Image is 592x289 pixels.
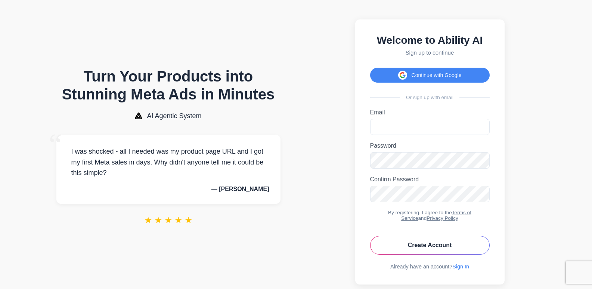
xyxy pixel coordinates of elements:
span: ★ [164,215,173,225]
label: Email [370,109,490,116]
div: Or sign up with email [370,95,490,100]
a: Terms of Service [401,210,471,221]
span: “ [49,127,62,162]
button: Create Account [370,236,490,255]
div: Already have an account? [370,264,490,270]
h2: Welcome to Ability AI [370,34,490,46]
img: AI Agentic System Logo [135,113,142,119]
span: AI Agentic System [147,112,201,120]
label: Confirm Password [370,176,490,183]
a: Sign In [452,264,469,270]
h1: Turn Your Products into Stunning Meta Ads in Minutes [56,67,280,103]
span: ★ [144,215,152,225]
div: By registering, I agree to the and [370,210,490,221]
button: Continue with Google [370,68,490,83]
a: Privacy Policy [427,215,458,221]
p: — [PERSON_NAME] [68,186,269,193]
span: ★ [174,215,183,225]
span: ★ [154,215,162,225]
p: I was shocked - all I needed was my product page URL and I got my first Meta sales in days. Why d... [68,146,269,178]
p: Sign up to continue [370,49,490,56]
label: Password [370,142,490,149]
span: ★ [185,215,193,225]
